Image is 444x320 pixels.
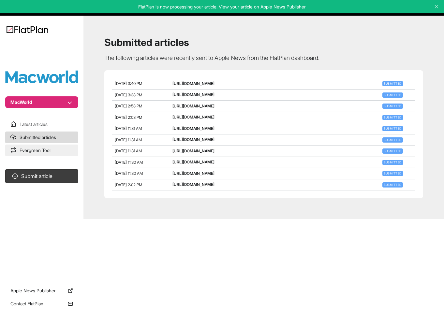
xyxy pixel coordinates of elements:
[382,160,403,165] span: Submitted
[382,171,403,176] span: Submitted
[172,160,215,164] a: [URL][DOMAIN_NAME]
[381,171,404,175] a: Submitted
[382,182,403,188] span: Submitted
[381,126,404,131] a: Submitted
[115,81,142,86] span: [DATE] 3:40 PM
[382,81,403,86] span: Submitted
[172,92,215,97] a: [URL][DOMAIN_NAME]
[5,4,439,10] p: FlatPlan is now processing your article. View your article on Apple News Publisher
[172,126,215,131] a: [URL][DOMAIN_NAME]
[115,115,142,120] span: [DATE] 2:03 PM
[381,115,404,119] a: Submitted
[381,182,404,187] a: Submitted
[381,81,404,86] a: Submitted
[115,104,142,108] span: [DATE] 2:58 PM
[115,160,143,165] span: [DATE] 11:30 AM
[104,36,423,48] h1: Submitted articles
[115,126,142,131] span: [DATE] 11:31 AM
[5,285,78,297] a: Apple News Publisher
[172,81,215,86] a: [URL][DOMAIN_NAME]
[381,103,404,108] a: Submitted
[381,148,404,153] a: Submitted
[382,126,403,131] span: Submitted
[5,298,78,310] a: Contact FlatPlan
[5,169,78,183] button: Submit article
[115,171,143,176] span: [DATE] 11:30 AM
[5,70,78,83] img: Publication Logo
[382,115,403,120] span: Submitted
[172,171,215,176] a: [URL][DOMAIN_NAME]
[382,148,403,154] span: Submitted
[172,104,215,108] a: [URL][DOMAIN_NAME]
[115,92,142,97] span: [DATE] 3:38 PM
[104,53,423,63] p: The following articles were recently sent to Apple News from the FlatPlan dashboard.
[381,137,404,142] a: Submitted
[115,148,142,153] span: [DATE] 11:31 AM
[5,132,78,143] a: Submitted articles
[172,148,215,153] a: [URL][DOMAIN_NAME]
[5,118,78,130] a: Latest articles
[172,137,215,142] a: [URL][DOMAIN_NAME]
[5,145,78,156] a: Evergreen Tool
[382,92,403,98] span: Submitted
[172,182,215,187] a: [URL][DOMAIN_NAME]
[172,115,215,119] a: [URL][DOMAIN_NAME]
[7,26,48,33] img: Logo
[382,137,403,143] span: Submitted
[381,92,404,97] a: Submitted
[381,160,404,164] a: Submitted
[5,96,78,108] button: MacWorld
[115,182,142,187] span: [DATE] 2:02 PM
[382,104,403,109] span: Submitted
[115,137,142,142] span: [DATE] 11:31 AM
